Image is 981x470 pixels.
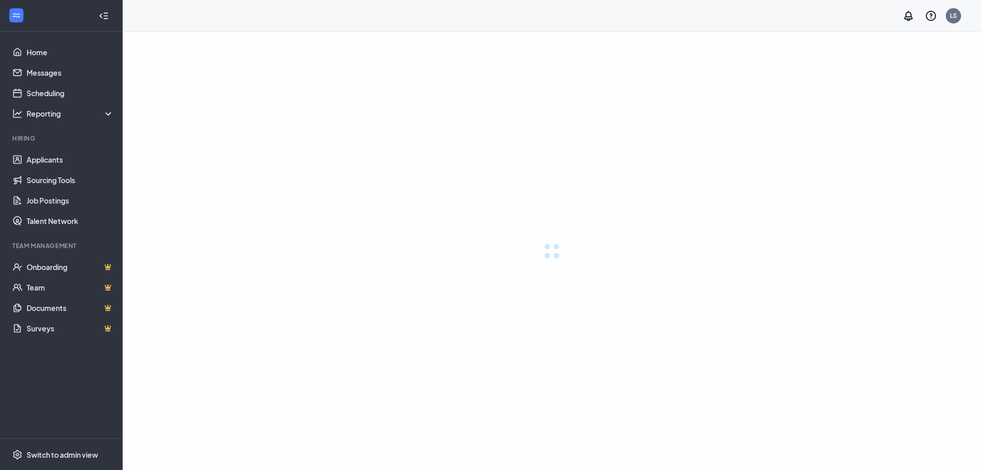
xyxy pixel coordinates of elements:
[27,450,98,460] div: Switch to admin view
[27,170,114,190] a: Sourcing Tools
[27,298,114,318] a: DocumentsCrown
[12,134,112,143] div: Hiring
[27,83,114,103] a: Scheduling
[902,10,915,22] svg: Notifications
[27,318,114,339] a: SurveysCrown
[27,211,114,231] a: Talent Network
[27,190,114,211] a: Job Postings
[925,10,937,22] svg: QuestionInfo
[12,450,22,460] svg: Settings
[12,241,112,250] div: Team Management
[27,277,114,298] a: TeamCrown
[950,11,957,20] div: LS
[27,62,114,83] a: Messages
[12,108,22,119] svg: Analysis
[11,10,21,20] svg: WorkstreamLogo
[27,149,114,170] a: Applicants
[27,108,114,119] div: Reporting
[99,11,109,21] svg: Collapse
[27,257,114,277] a: OnboardingCrown
[27,42,114,62] a: Home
